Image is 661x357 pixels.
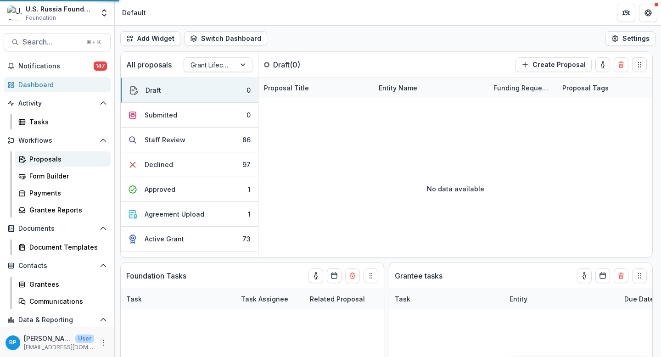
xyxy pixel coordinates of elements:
div: Entity Name [373,83,423,93]
button: Open entity switcher [98,4,111,22]
span: Documents [18,225,96,233]
a: Grantees [15,277,111,292]
button: Calendar [327,268,342,283]
span: Notifications [18,62,94,70]
button: Declined97 [121,152,258,177]
button: Get Help [639,4,657,22]
nav: breadcrumb [118,6,150,19]
a: Document Templates [15,240,111,255]
button: Open Contacts [4,258,111,273]
button: toggle-assigned-to-me [595,57,610,72]
button: Active Grant73 [121,227,258,251]
button: Notifications147 [4,59,111,73]
div: Proposals [29,154,103,164]
a: Dashboard [4,77,111,92]
img: U.S. Russia Foundation [7,6,22,20]
span: Search... [22,38,81,46]
a: Form Builder [15,168,111,184]
a: Communications [15,294,111,309]
button: Open Documents [4,221,111,236]
p: Draft ( 0 ) [273,59,342,70]
p: Foundation Tasks [126,270,186,281]
p: [EMAIL_ADDRESS][DOMAIN_NAME] [24,343,94,351]
div: Funding Requested [488,78,557,98]
button: Partners [617,4,635,22]
div: Proposal Tags [557,83,614,93]
button: Delete card [614,268,628,283]
button: Approved1 [121,177,258,202]
div: Grantee Reports [29,205,103,215]
button: Create Proposal [515,57,592,72]
div: Proposal Title [258,78,373,98]
div: Payments [29,188,103,198]
div: Active Grant [145,234,184,244]
div: Proposal Title [258,83,314,93]
button: Delete card [614,57,628,72]
button: Add Widget [120,31,180,46]
p: User [75,335,94,343]
p: [PERSON_NAME] [24,334,72,343]
span: Workflows [18,137,96,145]
a: Tasks [15,114,111,129]
button: toggle-assigned-to-me [308,268,323,283]
button: Open Activity [4,96,111,111]
a: Payments [15,185,111,201]
div: Staff Review [145,135,185,145]
button: Switch Dashboard [184,31,267,46]
div: Tasks [29,117,103,127]
button: Drag [364,268,378,283]
button: toggle-assigned-to-me [577,268,592,283]
div: Agreement Upload [145,209,204,219]
button: Staff Review86 [121,128,258,152]
button: Drag [632,268,647,283]
div: Entity Name [373,78,488,98]
button: Draft0 [121,78,258,103]
div: Bennett P [9,340,17,346]
span: Contacts [18,262,96,270]
p: No data available [427,184,484,194]
span: Activity [18,100,96,107]
div: Declined [145,160,173,169]
button: Calendar [595,268,610,283]
div: Draft [146,85,161,95]
div: Funding Requested [488,83,557,93]
div: 73 [242,234,251,244]
div: U.S. Russia Foundation [26,4,94,14]
p: Grantee tasks [395,270,443,281]
div: 0 [246,85,251,95]
button: More [98,337,109,348]
div: ⌘ + K [84,37,103,47]
button: Drag [632,57,647,72]
div: Approved [145,184,175,194]
button: Open Workflows [4,133,111,148]
div: Submitted [145,110,177,120]
div: 0 [246,110,251,120]
div: Grantees [29,279,103,289]
button: Settings [605,31,655,46]
button: Submitted0 [121,103,258,128]
span: Data & Reporting [18,316,96,324]
div: 97 [242,160,251,169]
span: Foundation [26,14,56,22]
button: Open Data & Reporting [4,312,111,327]
p: All proposals [126,59,172,70]
div: Dashboard [18,80,103,89]
button: Delete card [345,268,360,283]
a: Grantee Reports [15,202,111,218]
div: Document Templates [29,242,103,252]
div: Communications [29,296,103,306]
div: Form Builder [29,171,103,181]
button: Search... [4,33,111,51]
a: Proposals [15,151,111,167]
div: 86 [242,135,251,145]
span: 147 [94,61,107,71]
button: Agreement Upload1 [121,202,258,227]
div: Default [122,8,146,17]
div: 1 [248,184,251,194]
div: 1 [248,209,251,219]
